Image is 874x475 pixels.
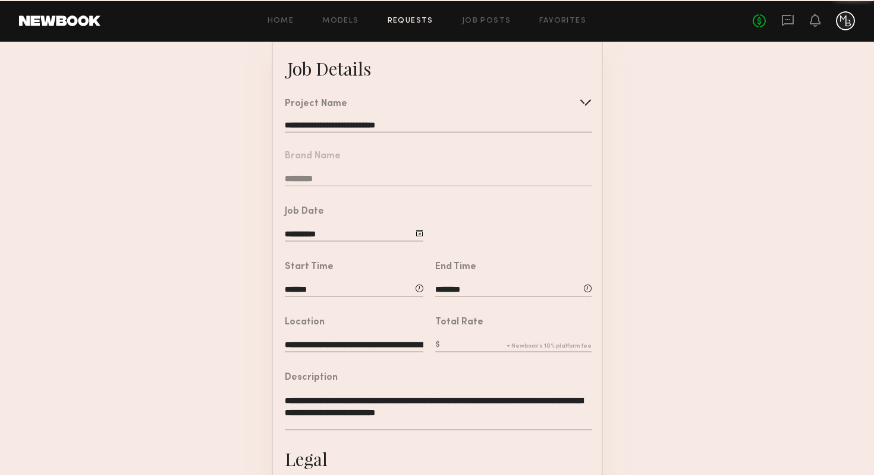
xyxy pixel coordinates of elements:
[287,57,371,80] div: Job Details
[539,17,586,25] a: Favorites
[285,373,338,383] div: Description
[435,318,483,327] div: Total Rate
[285,262,334,272] div: Start Time
[285,447,328,471] div: Legal
[285,207,324,217] div: Job Date
[388,17,433,25] a: Requests
[435,262,476,272] div: End Time
[322,17,359,25] a: Models
[268,17,294,25] a: Home
[285,318,325,327] div: Location
[285,99,347,109] div: Project Name
[462,17,511,25] a: Job Posts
